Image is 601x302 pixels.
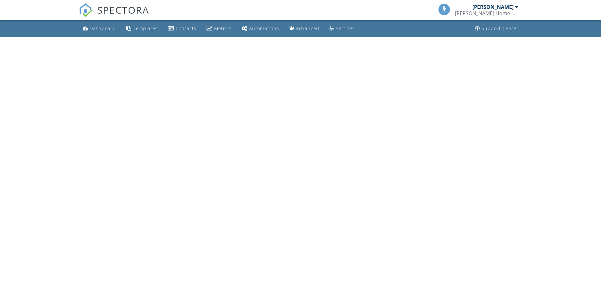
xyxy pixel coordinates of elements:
[124,23,160,35] a: Templates
[336,25,355,31] div: Settings
[133,25,158,31] div: Templates
[455,10,518,16] div: Higgins Home Inspection
[249,25,279,31] div: Automations
[204,23,234,35] a: Metrics
[327,23,357,35] a: Settings
[165,23,199,35] a: Contacts
[296,25,319,31] div: Advanced
[80,23,118,35] a: Dashboard
[214,25,232,31] div: Metrics
[176,25,196,31] div: Contacts
[287,23,322,35] a: Advanced
[473,23,521,35] a: Support Center
[79,3,93,17] img: The Best Home Inspection Software - Spectora
[482,25,519,31] div: Support Center
[97,3,149,16] span: SPECTORA
[239,23,282,35] a: Automations (Basic)
[79,9,149,22] a: SPECTORA
[90,25,116,31] div: Dashboard
[472,4,514,10] div: [PERSON_NAME]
